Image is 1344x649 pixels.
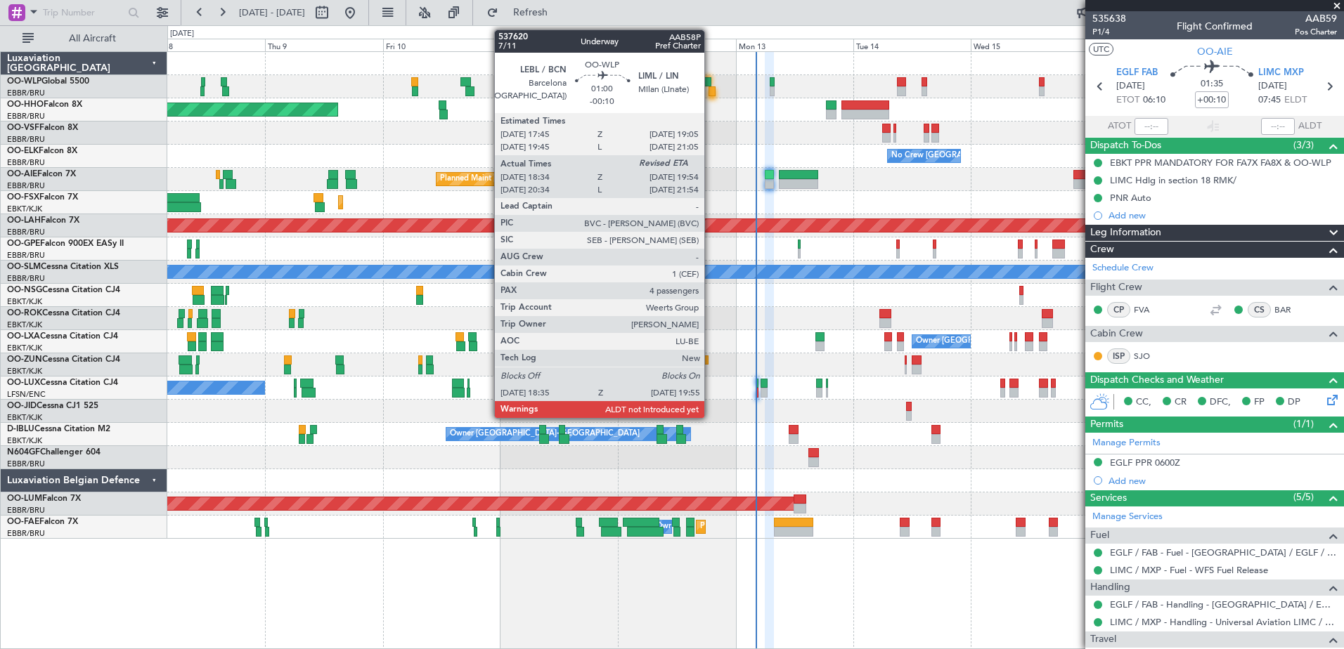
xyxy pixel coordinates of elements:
[7,389,46,400] a: LFSN/ENC
[7,157,45,168] a: EBBR/BRU
[7,216,41,225] span: OO-LAH
[7,250,45,261] a: EBBR/BRU
[1143,93,1165,107] span: 06:10
[170,28,194,40] div: [DATE]
[1293,490,1314,504] span: (5/5)
[43,2,124,23] input: Trip Number
[1090,372,1224,388] span: Dispatch Checks and Weather
[7,412,42,423] a: EBKT/KJK
[1108,119,1131,133] span: ATOT
[1107,348,1130,364] div: ISP
[7,459,45,469] a: EBBR/BRU
[7,355,42,364] span: OO-ZUN
[1109,209,1337,221] div: Add new
[1092,510,1163,524] a: Manage Services
[7,181,45,191] a: EBBR/BRU
[1197,44,1233,59] span: OO-AIE
[7,343,42,353] a: EBKT/KJK
[7,204,42,214] a: EBKT/KJK
[1134,303,1165,316] a: FVA
[700,516,823,537] div: Planned Maint Melsbroek Air Base
[7,528,45,539] a: EBBR/BRU
[1284,93,1307,107] span: ELDT
[1090,326,1143,342] span: Cabin Crew
[7,227,45,237] a: EBBR/BRU
[1134,350,1165,362] a: SJO
[7,240,124,248] a: OO-GPEFalcon 900EX EASy II
[1110,564,1268,576] a: LIMC / MXP - Fuel - WFS Fuel Release
[265,39,382,51] div: Thu 9
[7,88,45,98] a: EBBR/BRU
[1110,616,1337,628] a: LIMC / MXP - Handling - Universal Aviation LIMC / MXP
[1298,119,1322,133] span: ALDT
[1090,527,1109,544] span: Fuel
[7,147,39,155] span: OO-ELK
[1110,546,1337,558] a: EGLF / FAB - Fuel - [GEOGRAPHIC_DATA] / EGLF / FAB
[7,494,81,503] a: OO-LUMFalcon 7X
[916,331,1106,352] div: Owner [GEOGRAPHIC_DATA]-[GEOGRAPHIC_DATA]
[7,77,41,86] span: OO-WLP
[7,505,45,516] a: EBBR/BRU
[7,309,120,317] a: OO-ROKCessna Citation CJ4
[891,145,1127,166] div: No Crew [GEOGRAPHIC_DATA] ([GEOGRAPHIC_DATA] National)
[1090,579,1130,596] span: Handling
[7,379,118,387] a: OO-LUXCessna Citation CJ4
[1258,66,1304,80] span: LIMC MXP
[7,366,42,376] a: EBKT/KJK
[7,379,40,387] span: OO-LUX
[1110,457,1180,468] div: EGLF PPR 0600Z
[239,6,305,19] span: [DATE] - [DATE]
[1090,490,1127,506] span: Services
[7,518,78,526] a: OO-FAEFalcon 7X
[7,124,78,132] a: OO-VSFFalcon 8X
[7,100,44,109] span: OO-HHO
[7,296,42,307] a: EBKT/KJK
[736,39,853,51] div: Mon 13
[1090,225,1161,241] span: Leg Information
[1090,138,1161,154] span: Dispatch To-Dos
[7,355,120,364] a: OO-ZUNCessna Citation CJ4
[1201,77,1223,91] span: 01:35
[1295,11,1337,26] span: AAB59
[342,192,506,213] div: Planned Maint Kortrijk-[GEOGRAPHIC_DATA]
[1258,79,1287,93] span: [DATE]
[1107,302,1130,317] div: CP
[383,39,500,51] div: Fri 10
[1092,26,1126,38] span: P1/4
[7,193,78,202] a: OO-FSXFalcon 7X
[1175,395,1187,409] span: CR
[7,170,76,178] a: OO-AIEFalcon 7X
[148,39,265,51] div: Wed 8
[7,448,101,457] a: N604GFChallenger 604
[7,448,40,457] span: N604GF
[1295,26,1337,38] span: Pos Charter
[7,100,82,109] a: OO-HHOFalcon 8X
[7,111,45,122] a: EBBR/BRU
[1092,261,1154,275] a: Schedule Crew
[1210,395,1231,409] span: DFC,
[1288,395,1300,409] span: DP
[1090,242,1114,258] span: Crew
[1248,302,1271,317] div: CS
[1274,303,1306,316] a: BAR
[7,134,45,145] a: EBBR/BRU
[7,263,119,271] a: OO-SLMCessna Citation XLS
[1293,138,1314,152] span: (3/3)
[7,273,45,284] a: EBBR/BRU
[7,286,42,294] span: OO-NSG
[7,332,118,341] a: OO-LXACessna Citation CJ4
[37,34,148,44] span: All Aircraft
[1116,93,1139,107] span: ETOT
[1293,417,1314,431] span: (1/1)
[7,193,39,202] span: OO-FSX
[1116,79,1145,93] span: [DATE]
[501,8,560,18] span: Refresh
[7,263,41,271] span: OO-SLM
[7,402,98,410] a: OO-JIDCessna CJ1 525
[7,124,39,132] span: OO-VSF
[1110,598,1337,610] a: EGLF / FAB - Handling - [GEOGRAPHIC_DATA] / EGLF / FAB
[1109,475,1337,487] div: Add new
[7,435,42,446] a: EBKT/KJK
[7,425,34,433] span: D-IBLU
[1090,280,1142,296] span: Flight Crew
